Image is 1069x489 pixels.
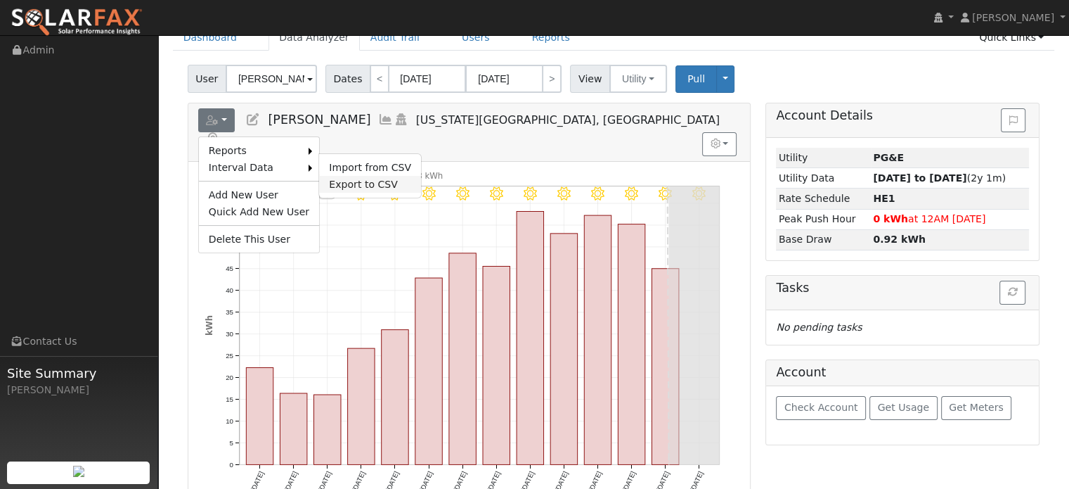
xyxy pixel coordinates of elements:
[204,315,214,336] text: kWh
[226,330,233,338] text: 30
[319,159,421,176] a: Import from CSV
[199,159,309,176] a: Interval Data
[229,438,233,446] text: 5
[199,142,309,159] a: Reports
[524,186,537,200] i: 8/09 - Clear
[659,186,672,200] i: 8/13 - Clear
[245,113,261,127] a: Edit User (35540)
[455,186,469,200] i: 8/07 - Clear
[873,172,966,184] strong: [DATE] to [DATE]
[570,65,610,93] span: View
[878,402,929,413] span: Get Usage
[226,352,233,360] text: 25
[521,25,581,51] a: Reports
[873,234,926,245] strong: 0.92 kWh
[199,186,319,203] a: Add New User
[226,308,233,316] text: 35
[776,281,1029,296] h5: Tasks
[517,211,543,464] rect: onclick=""
[776,229,870,250] td: Base Draw
[226,286,233,294] text: 40
[949,402,1004,413] span: Get Meters
[173,25,248,51] a: Dashboard
[199,231,319,248] a: Delete This User
[687,73,705,84] span: Pull
[268,113,370,127] span: [PERSON_NAME]
[378,113,394,127] a: Multi-Series Graph
[7,364,150,383] span: Site Summary
[388,186,401,200] i: 8/05 - Clear
[941,396,1012,420] button: Get Meters
[542,65,562,93] a: >
[776,322,862,333] i: No pending tasks
[370,65,389,93] a: <
[871,209,1030,229] td: at 12AM [DATE]
[73,466,84,477] img: retrieve
[776,168,870,189] td: Utility Data
[7,383,150,398] div: [PERSON_NAME]
[483,266,510,464] rect: onclick=""
[784,402,858,413] span: Check Account
[313,395,340,464] rect: onclick=""
[451,25,500,51] a: Users
[557,186,571,200] i: 8/10 - Clear
[347,348,374,464] rect: onclick=""
[318,186,336,200] i: 8/03 - MostlyCloudy
[416,113,720,127] span: [US_STATE][GEOGRAPHIC_DATA], [GEOGRAPHIC_DATA]
[199,203,319,220] a: Quick Add New User
[776,365,826,379] h5: Account
[360,25,430,51] a: Audit Trail
[449,253,476,465] rect: onclick=""
[268,25,360,51] a: Data Analyzer
[188,65,226,93] span: User
[381,329,408,464] rect: onclick=""
[873,152,904,163] strong: ID: 17181844, authorized: 08/15/25
[776,108,1029,123] h5: Account Details
[246,367,273,464] rect: onclick=""
[415,278,442,464] rect: onclick=""
[226,65,317,93] input: Select a User
[776,209,870,229] td: Peak Push Hour
[618,224,644,464] rect: onclick=""
[422,186,435,200] i: 8/06 - Clear
[625,186,638,200] i: 8/12 - Clear
[652,269,678,465] rect: onclick=""
[11,8,143,37] img: SolarFax
[968,25,1054,51] a: Quick Links
[229,460,233,468] text: 0
[873,193,895,204] strong: J
[776,396,866,420] button: Check Account
[226,374,233,381] text: 20
[226,417,233,424] text: 10
[873,172,1006,184] span: (2y 1m)
[869,396,938,420] button: Get Usage
[609,65,667,93] button: Utility
[873,213,908,224] strong: 0 kWh
[550,234,577,465] rect: onclick=""
[205,132,221,146] a: Map
[675,65,717,93] button: Pull
[332,171,443,181] text: Net Consumption 518 kWh
[1001,108,1025,132] button: Issue History
[972,12,1054,23] span: [PERSON_NAME]
[280,393,306,464] rect: onclick=""
[226,265,233,272] text: 45
[319,176,421,193] a: Export to CSV
[591,186,604,200] i: 8/11 - Clear
[584,215,611,464] rect: onclick=""
[394,113,409,127] a: Login As (last Never)
[999,281,1025,305] button: Refresh
[489,186,503,200] i: 8/08 - Clear
[226,395,233,403] text: 15
[776,148,870,168] td: Utility
[325,65,370,93] span: Dates
[776,189,870,209] td: Rate Schedule
[354,186,368,200] i: 8/04 - Clear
